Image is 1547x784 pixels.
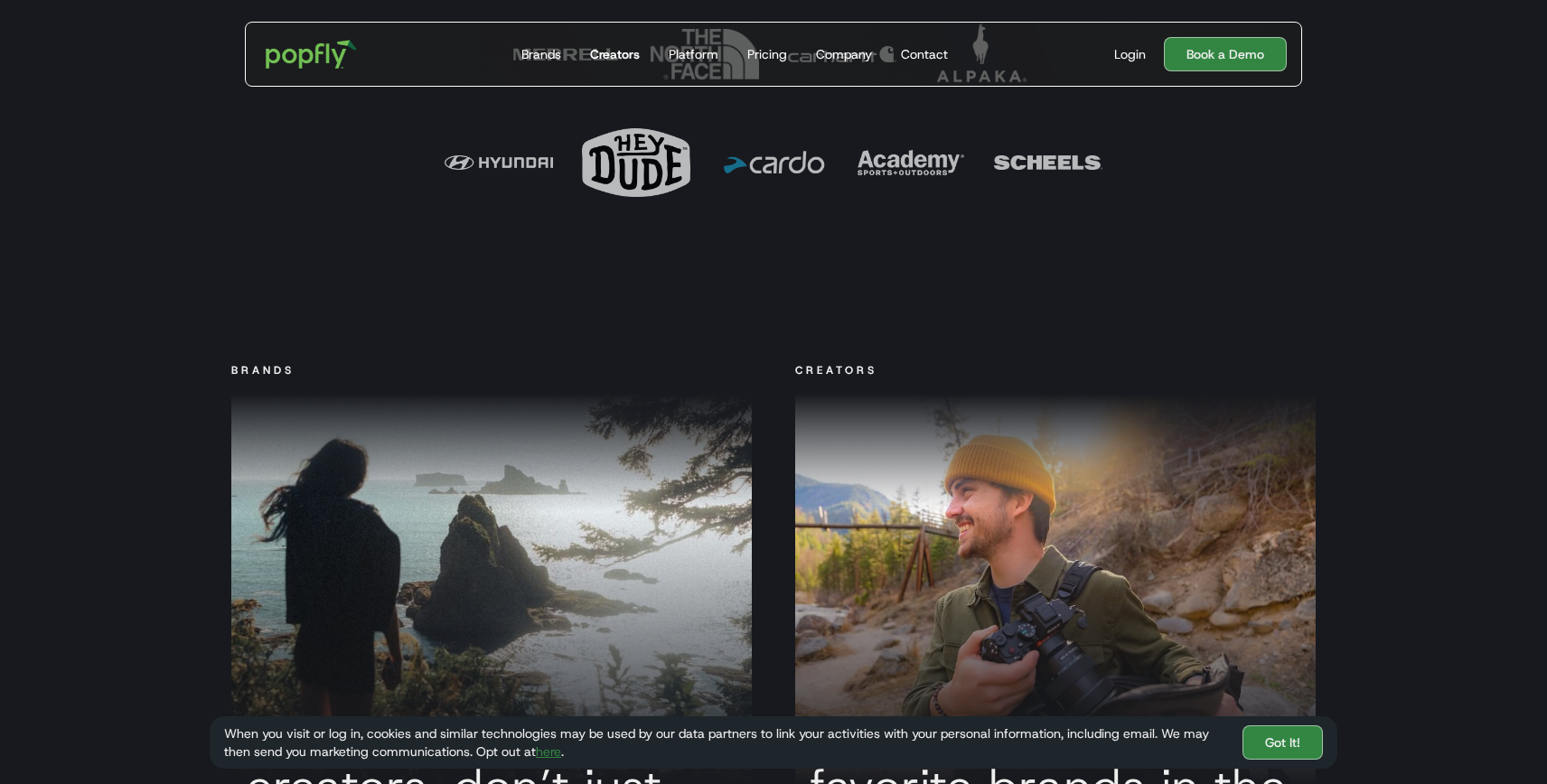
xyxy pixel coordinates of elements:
[514,23,568,86] a: Brands
[809,23,879,86] a: Company
[901,45,948,63] div: Contact
[590,45,640,63] div: Creators
[1164,37,1287,71] a: Book a Demo
[740,23,794,86] a: Pricing
[1114,45,1146,63] div: Login
[816,45,872,63] div: Company
[669,45,718,63] div: Platform
[795,361,877,379] div: Creators
[253,27,370,81] a: home
[224,724,1228,761] div: When you visit or log in, cookies and similar technologies may be used by our data partners to li...
[536,743,561,760] a: here
[894,23,955,86] a: Contact
[661,23,726,86] a: Platform
[1242,725,1323,760] a: Got It!
[521,45,561,63] div: Brands
[747,45,787,63] div: Pricing
[583,23,647,86] a: Creators
[1107,45,1153,63] a: Login
[231,361,295,379] div: BRANDS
